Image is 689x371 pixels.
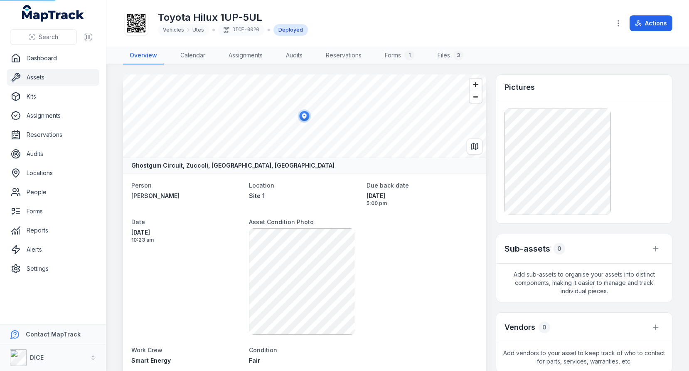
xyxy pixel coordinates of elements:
a: People [7,184,99,200]
span: Fair [249,357,260,364]
a: Reservations [319,47,368,64]
time: 09/09/2025, 10:23:06 am [131,228,242,243]
span: Condition [249,346,277,354]
span: Site 1 [249,192,265,199]
span: Person [131,182,152,189]
strong: Contact MapTrack [26,331,81,338]
span: 5:00 pm [367,200,477,207]
a: Kits [7,88,99,105]
button: Switch to Map View [467,139,482,154]
button: Zoom out [470,91,482,103]
div: 0 [539,322,550,333]
button: Zoom in [470,79,482,91]
span: Utes [192,27,204,33]
a: Calendar [174,47,212,64]
a: Dashboard [7,50,99,67]
h1: Toyota Hilux 1UP-5UL [158,11,308,24]
span: Work Crew [131,346,162,354]
span: Add sub-assets to organise your assets into distinct components, making it easier to manage and t... [496,264,672,302]
a: Assignments [7,107,99,124]
h3: Pictures [504,82,535,93]
span: Asset Condition Photo [249,218,314,225]
div: 0 [554,243,565,255]
div: DICE-0020 [218,24,264,36]
a: Assignments [222,47,269,64]
button: Actions [630,15,672,31]
span: [DATE] [131,228,242,237]
a: Audits [279,47,309,64]
a: Settings [7,260,99,277]
time: 26/09/2025, 5:00:00 pm [367,192,477,207]
a: Site 1 [249,192,360,200]
span: [DATE] [367,192,477,200]
a: MapTrack [22,5,84,22]
h3: Vendors [504,322,535,333]
span: Search [39,33,58,41]
a: Reports [7,222,99,239]
span: 10:23 am [131,237,242,243]
span: Date [131,218,145,225]
a: Forms [7,203,99,220]
div: 1 [404,50,414,60]
span: Location [249,182,274,189]
a: Reservations [7,126,99,143]
div: 3 [453,50,463,60]
strong: DICE [30,354,44,361]
a: Overview [123,47,164,64]
a: Locations [7,165,99,181]
span: Vehicles [163,27,184,33]
h2: Sub-assets [504,243,550,255]
a: Audits [7,146,99,162]
span: Due back date [367,182,409,189]
span: Smart Energy [131,357,171,364]
a: Forms1 [378,47,421,64]
div: Deployed [273,24,308,36]
a: Alerts [7,241,99,258]
a: Files3 [431,47,470,64]
button: Search [10,29,77,45]
strong: Ghostgum Circuit, Zuccoli, [GEOGRAPHIC_DATA], [GEOGRAPHIC_DATA] [131,161,335,170]
a: [PERSON_NAME] [131,192,242,200]
canvas: Map [123,74,486,158]
a: Assets [7,69,99,86]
